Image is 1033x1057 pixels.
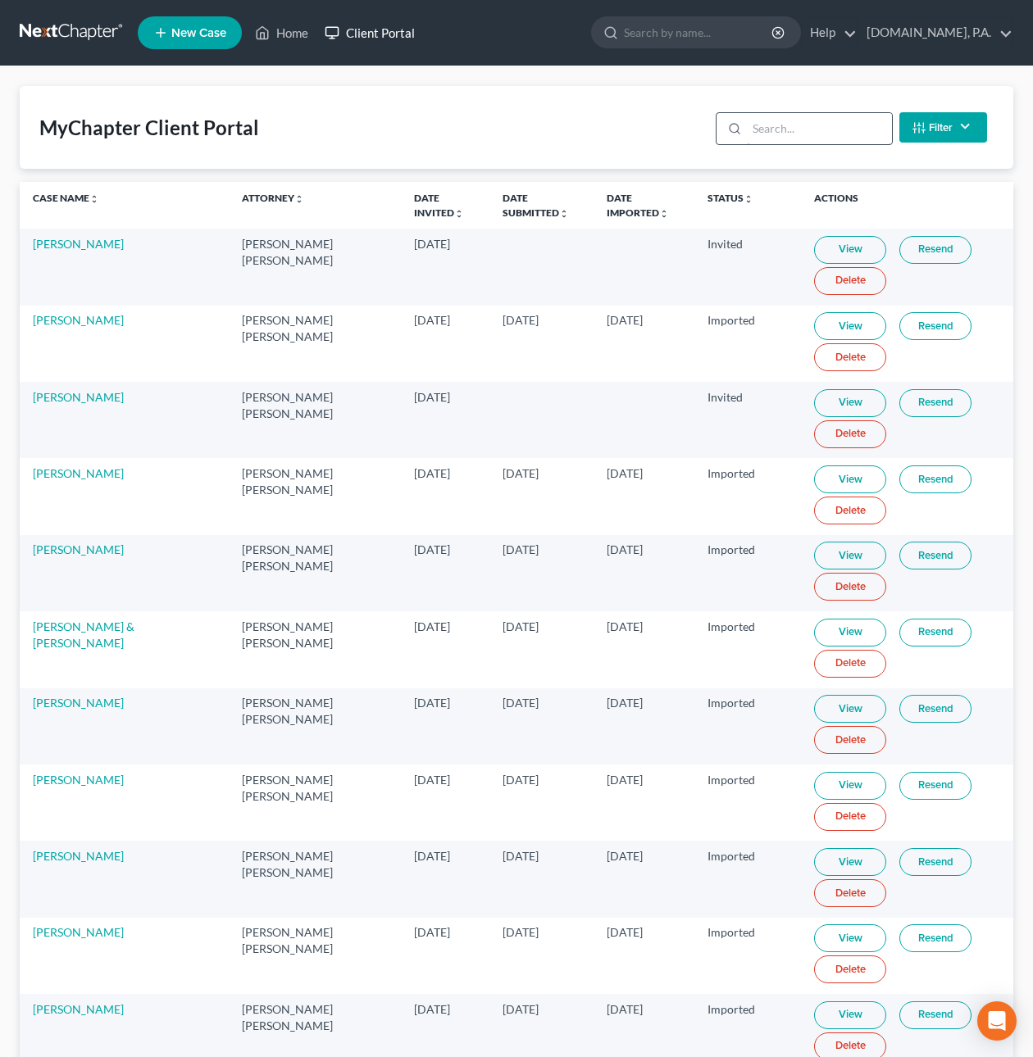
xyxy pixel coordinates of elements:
span: [DATE] [503,542,539,556]
td: [PERSON_NAME] [PERSON_NAME] [229,306,401,382]
a: Resend [899,312,972,340]
a: [PERSON_NAME] [33,696,124,710]
i: unfold_more [744,194,753,204]
td: Imported [694,458,801,534]
a: Delete [814,343,886,371]
a: Resend [899,236,972,264]
td: Imported [694,611,801,687]
a: Delete [814,420,886,448]
a: View [814,619,886,646]
a: Resend [899,389,972,417]
a: View [814,1001,886,1029]
span: [DATE] [414,773,450,787]
a: [PERSON_NAME] [33,390,124,404]
td: [PERSON_NAME] [PERSON_NAME] [229,918,401,994]
a: Resend [899,542,972,569]
input: Search by name... [624,17,774,48]
a: Date Submittedunfold_more [503,192,569,218]
a: [PERSON_NAME] & [PERSON_NAME] [33,619,134,650]
td: [PERSON_NAME] [PERSON_NAME] [229,458,401,534]
span: [DATE] [414,849,450,863]
a: Resend [899,619,972,646]
span: [DATE] [607,619,643,633]
a: View [814,924,886,952]
span: [DATE] [414,925,450,939]
a: [DOMAIN_NAME], P.A. [858,18,1013,48]
a: Delete [814,803,886,831]
a: View [814,389,886,417]
span: [DATE] [414,390,450,404]
td: [PERSON_NAME] [PERSON_NAME] [229,229,401,305]
a: [PERSON_NAME] [33,313,124,327]
span: [DATE] [503,1002,539,1016]
a: Resend [899,1001,972,1029]
a: Statusunfold_more [708,192,753,204]
td: Imported [694,306,801,382]
a: Resend [899,465,972,493]
i: unfold_more [559,209,569,219]
a: Attorneyunfold_more [242,192,304,204]
a: [PERSON_NAME] [33,466,124,480]
td: Imported [694,841,801,917]
span: [DATE] [607,925,643,939]
span: [DATE] [607,773,643,787]
div: Open Intercom Messenger [977,1001,1017,1041]
a: Delete [814,955,886,983]
a: View [814,312,886,340]
td: Invited [694,229,801,305]
span: [DATE] [414,237,450,251]
td: Imported [694,918,801,994]
a: View [814,695,886,723]
span: [DATE] [503,313,539,327]
i: unfold_more [294,194,304,204]
a: Delete [814,726,886,754]
span: [DATE] [503,849,539,863]
span: [DATE] [607,849,643,863]
a: Delete [814,650,886,678]
span: [DATE] [503,619,539,633]
span: [DATE] [503,466,539,480]
span: [DATE] [607,313,643,327]
a: Delete [814,497,886,524]
td: Imported [694,535,801,611]
a: Date Invitedunfold_more [414,192,464,218]
td: [PERSON_NAME] [PERSON_NAME] [229,535,401,611]
span: [DATE] [414,542,450,556]
td: [PERSON_NAME] [PERSON_NAME] [229,611,401,687]
span: [DATE] [503,696,539,710]
th: Actions [801,182,1013,229]
i: unfold_more [89,194,99,204]
i: unfold_more [659,209,669,219]
span: [DATE] [414,1002,450,1016]
td: [PERSON_NAME] [PERSON_NAME] [229,841,401,917]
a: Resend [899,772,972,800]
span: [DATE] [607,696,643,710]
td: [PERSON_NAME] [PERSON_NAME] [229,382,401,458]
div: MyChapter Client Portal [39,115,259,141]
a: Delete [814,267,886,295]
a: [PERSON_NAME] [33,1002,124,1016]
i: unfold_more [454,209,464,219]
span: [DATE] [607,1002,643,1016]
td: Imported [694,764,801,841]
a: View [814,542,886,569]
a: [PERSON_NAME] [33,925,124,939]
td: Invited [694,382,801,458]
span: New Case [171,27,226,39]
a: [PERSON_NAME] [33,773,124,787]
a: Delete [814,879,886,907]
span: [DATE] [414,313,450,327]
a: Delete [814,573,886,601]
a: View [814,465,886,493]
a: View [814,848,886,876]
a: View [814,236,886,264]
span: [DATE] [607,466,643,480]
span: [DATE] [414,696,450,710]
a: [PERSON_NAME] [33,542,124,556]
span: [DATE] [414,619,450,633]
a: Case Nameunfold_more [33,192,99,204]
td: [PERSON_NAME] [PERSON_NAME] [229,688,401,764]
span: [DATE] [414,466,450,480]
span: [DATE] [503,925,539,939]
td: Imported [694,688,801,764]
